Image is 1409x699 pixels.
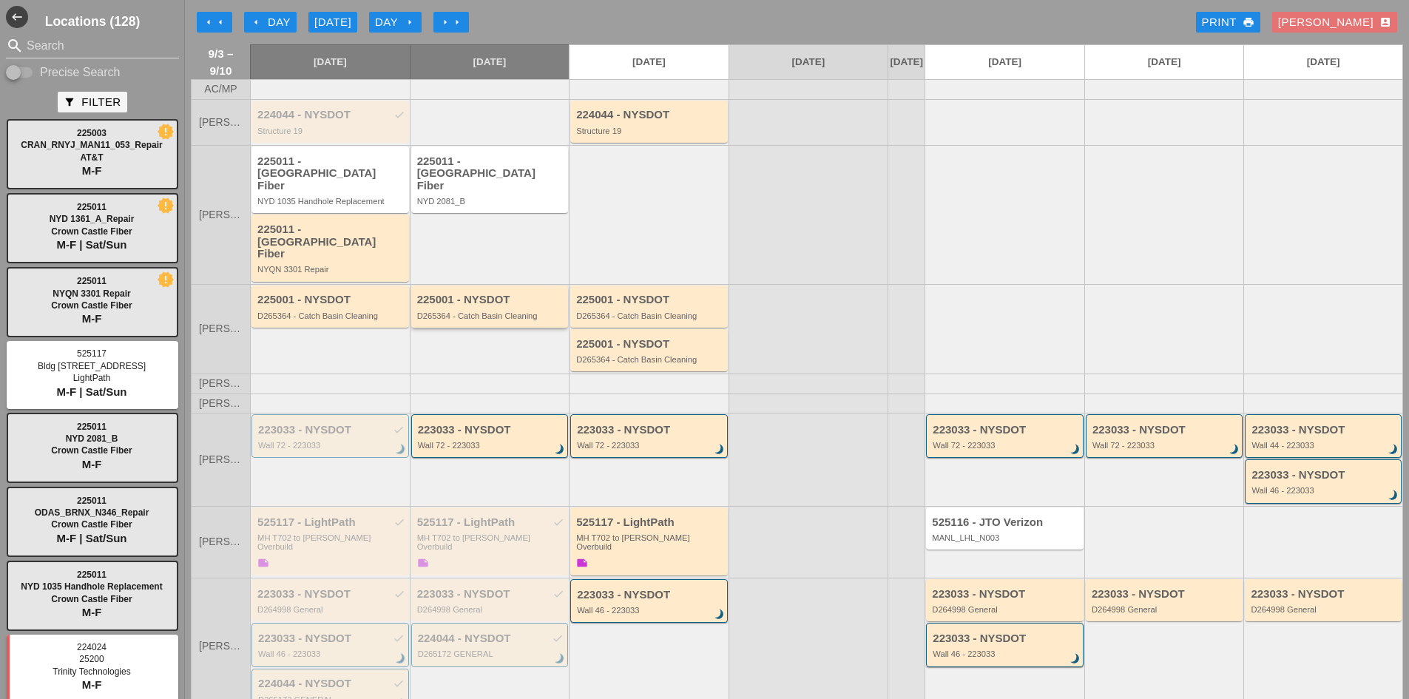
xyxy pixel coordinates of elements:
[257,311,405,320] div: D265364 - Catch Basin Cleaning
[56,532,126,544] span: M-F | Sat/Sun
[197,12,232,33] button: Move Back 1 Week
[577,441,723,450] div: Wall 72 - 223033
[53,288,130,299] span: NYQN 3301 Repair
[51,519,132,530] span: Crown Castle Fiber
[393,424,405,436] i: check
[51,300,132,311] span: Crown Castle Fiber
[417,533,565,552] div: MH T702 to Boldyn MH Overbuild
[1067,442,1084,459] i: brightness_3
[933,441,1079,450] div: Wall 72 - 223033
[204,84,237,95] span: AC/MP
[1379,16,1391,28] i: account_box
[393,588,405,600] i: check
[258,441,405,450] div: Wall 72 - 223033
[553,588,564,600] i: check
[1243,16,1254,28] i: print
[576,516,724,529] div: 525117 - LightPath
[729,45,888,79] a: [DATE]
[439,16,451,28] i: arrow_right
[1251,605,1398,614] div: D264998 General
[1251,424,1397,436] div: 223033 - NYSDOT
[27,34,158,58] input: Search
[369,12,422,33] button: Day
[393,109,405,121] i: check
[553,516,564,528] i: check
[393,442,409,459] i: brightness_3
[82,164,102,177] span: M-F
[570,45,729,79] a: [DATE]
[250,16,262,28] i: arrow_left
[552,632,564,644] i: check
[576,557,588,569] i: note
[314,14,351,31] div: [DATE]
[79,654,104,664] span: 25200
[576,126,724,135] div: Structure 19
[1251,441,1397,450] div: Wall 44 - 223033
[576,338,724,351] div: 225001 - NYSDOT
[159,125,172,138] i: new_releases
[1251,486,1397,495] div: Wall 46 - 223033
[418,424,564,436] div: 223033 - NYSDOT
[1272,12,1397,33] button: [PERSON_NAME]
[577,424,723,436] div: 223033 - NYSDOT
[933,632,1079,645] div: 223033 - NYSDOT
[214,16,226,28] i: arrow_left
[56,385,126,398] span: M-F | Sat/Sun
[56,238,126,251] span: M-F | Sat/Sun
[404,16,416,28] i: arrow_right
[53,666,130,677] span: Trinity Technologies
[257,588,405,601] div: 223033 - NYSDOT
[433,12,469,33] button: Move Ahead 1 Week
[417,557,429,569] i: note
[577,606,723,615] div: Wall 46 - 223033
[1251,588,1398,601] div: 223033 - NYSDOT
[417,605,565,614] div: D264998 General
[257,126,405,135] div: Structure 19
[77,348,107,359] span: 525117
[258,649,405,658] div: Wall 46 - 223033
[1092,588,1240,601] div: 223033 - NYSDOT
[712,442,728,459] i: brightness_3
[393,678,405,689] i: check
[80,152,103,163] span: AT&T
[257,155,405,192] div: 225011 - [GEOGRAPHIC_DATA] Fiber
[199,398,243,409] span: [PERSON_NAME]
[51,594,132,604] span: Crown Castle Fiber
[199,378,243,389] span: [PERSON_NAME]
[257,265,405,274] div: NYQN 3301 Repair
[6,6,28,28] i: west
[417,516,565,529] div: 525117 - LightPath
[712,607,728,623] i: brightness_3
[199,209,243,220] span: [PERSON_NAME]
[375,14,416,31] div: Day
[417,311,565,320] div: D265364 - Catch Basin Cleaning
[576,294,724,306] div: 225001 - NYSDOT
[308,12,357,33] button: [DATE]
[1385,487,1402,504] i: brightness_3
[933,649,1079,658] div: Wall 46 - 223033
[77,202,107,212] span: 225011
[258,424,405,436] div: 223033 - NYSDOT
[64,94,121,111] div: Filter
[1092,424,1239,436] div: 223033 - NYSDOT
[257,533,405,552] div: MH T702 to Boldyn MH Overbuild
[393,651,409,667] i: brightness_3
[393,516,405,528] i: check
[77,570,107,580] span: 225011
[82,312,102,325] span: M-F
[199,117,243,128] span: [PERSON_NAME]
[6,6,28,28] button: Shrink Sidebar
[257,223,405,260] div: 225011 - [GEOGRAPHIC_DATA] Fiber
[257,605,405,614] div: D264998 General
[250,14,291,31] div: Day
[576,109,724,121] div: 224044 - NYSDOT
[35,507,149,518] span: ODAS_BRNX_N346_Repair
[417,197,565,206] div: NYD 2081_B
[888,45,925,79] a: [DATE]
[1244,45,1402,79] a: [DATE]
[21,140,162,150] span: CRAN_RNYJ_MAN11_053_Repair
[932,605,1080,614] div: D264998 General
[1251,469,1397,482] div: 223033 - NYSDOT
[82,678,102,691] span: M-F
[933,424,1079,436] div: 223033 - NYSDOT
